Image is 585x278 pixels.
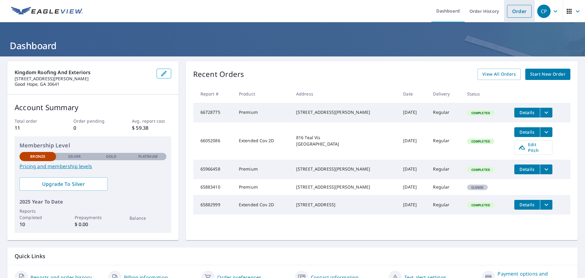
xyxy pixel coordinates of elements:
p: Good Hope, GA 30641 [15,81,152,87]
td: [DATE] [398,195,428,215]
button: detailsBtn-66728775 [514,108,540,117]
td: 65882999 [193,195,234,215]
span: Details [518,110,536,115]
a: View All Orders [477,69,521,80]
td: Extended Cov 2D [234,195,291,215]
div: CP [537,5,551,18]
div: [STREET_ADDRESS][PERSON_NAME] [296,184,393,190]
p: 11 [15,124,54,132]
p: Silver [68,154,81,159]
span: Start New Order [530,70,565,78]
th: Delivery [428,85,462,103]
button: detailsBtn-65882999 [514,200,540,210]
img: EV Logo [11,7,83,16]
button: filesDropdownBtn-65882999 [540,200,552,210]
td: [DATE] [398,122,428,160]
p: Order pending [73,118,112,124]
th: Status [462,85,509,103]
p: Bronze [30,154,45,159]
td: 65966458 [193,160,234,179]
p: $ 0.00 [75,221,111,228]
th: Report # [193,85,234,103]
span: View All Orders [482,70,516,78]
p: Account Summary [15,102,171,113]
a: Upgrade To Silver [19,177,108,191]
td: [DATE] [398,160,428,179]
a: Start New Order [525,69,570,80]
span: Details [518,202,536,208]
span: Completed [468,139,494,143]
p: Balance [129,215,166,221]
h1: Dashboard [7,39,578,52]
div: [STREET_ADDRESS][PERSON_NAME] [296,109,393,115]
td: 65883410 [193,179,234,195]
p: Avg. report cost [132,118,171,124]
span: Completed [468,203,494,207]
p: 10 [19,221,56,228]
p: Membership Level [19,141,166,150]
p: Quick Links [15,252,570,260]
p: 0 [73,124,112,132]
p: Recent Orders [193,69,244,80]
span: Details [518,166,536,172]
th: Date [398,85,428,103]
div: [STREET_ADDRESS] [296,202,393,208]
th: Product [234,85,291,103]
td: Premium [234,160,291,179]
button: detailsBtn-65966458 [514,164,540,174]
button: filesDropdownBtn-66052086 [540,127,552,137]
p: Reports Completed [19,208,56,221]
div: 816 Teal Vis [GEOGRAPHIC_DATA] [296,135,393,147]
span: Upgrade To Silver [24,181,103,187]
button: filesDropdownBtn-65966458 [540,164,552,174]
button: filesDropdownBtn-66728775 [540,108,552,117]
td: Regular [428,122,462,160]
p: $ 59.38 [132,124,171,132]
a: Pricing and membership levels [19,163,166,170]
p: [STREET_ADDRESS][PERSON_NAME] [15,76,152,81]
td: [DATE] [398,179,428,195]
td: Regular [428,160,462,179]
p: Kingdom Roofing and Exteriors [15,69,152,76]
td: Regular [428,195,462,215]
p: Platinum [138,154,158,159]
p: 2025 Year To Date [19,198,166,205]
td: 66052086 [193,122,234,160]
span: Completed [468,168,494,172]
a: Order [507,5,532,18]
a: Edit Pitch [514,140,552,155]
span: Closed [468,185,487,190]
td: Regular [428,103,462,122]
td: 66728775 [193,103,234,122]
span: Edit Pitch [518,142,548,153]
div: [STREET_ADDRESS][PERSON_NAME] [296,166,393,172]
p: Total order [15,118,54,124]
span: Details [518,129,536,135]
td: [DATE] [398,103,428,122]
td: Premium [234,179,291,195]
p: Gold [106,154,116,159]
span: Completed [468,111,494,115]
td: Extended Cov 2D [234,122,291,160]
p: Prepayments [75,214,111,221]
td: Regular [428,179,462,195]
td: Premium [234,103,291,122]
button: detailsBtn-66052086 [514,127,540,137]
th: Address [291,85,398,103]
